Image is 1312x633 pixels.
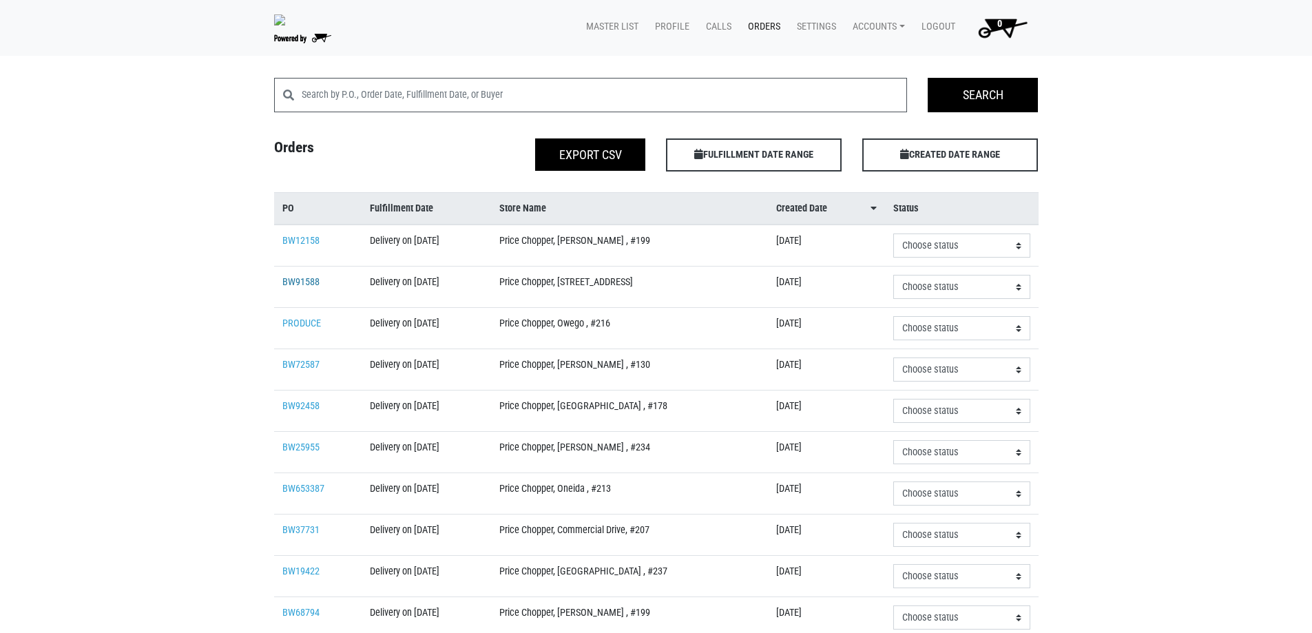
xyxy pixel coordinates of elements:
[535,138,645,171] button: Export CSV
[362,225,491,267] td: Delivery on [DATE]
[264,138,460,166] h4: Orders
[768,225,885,267] td: [DATE]
[282,201,354,216] a: PO
[768,267,885,308] td: [DATE]
[362,515,491,556] td: Delivery on [DATE]
[491,473,769,515] td: Price Chopper, Oneida , #213
[768,349,885,391] td: [DATE]
[893,201,919,216] span: Status
[274,34,331,43] img: Powered by Big Wheelbarrow
[666,138,842,172] span: FULFILLMENT DATE RANGE
[768,556,885,597] td: [DATE]
[282,442,320,453] a: BW25955
[695,14,737,40] a: Calls
[768,391,885,432] td: [DATE]
[776,201,877,216] a: Created Date
[776,201,827,216] span: Created Date
[282,359,320,371] a: BW72587
[910,14,961,40] a: Logout
[491,556,769,597] td: Price Chopper, [GEOGRAPHIC_DATA] , #237
[362,432,491,473] td: Delivery on [DATE]
[274,14,285,25] img: original-fc7597fdc6adbb9d0e2ae620e786d1a2.jpg
[997,18,1002,30] span: 0
[768,515,885,556] td: [DATE]
[282,565,320,577] a: BW19422
[491,349,769,391] td: Price Chopper, [PERSON_NAME] , #130
[282,318,321,329] a: PRODUCE
[842,14,910,40] a: Accounts
[491,515,769,556] td: Price Chopper, Commercial Drive, #207
[282,201,294,216] span: PO
[491,308,769,349] td: Price Chopper, Owego , #216
[282,524,320,536] a: BW37731
[768,432,885,473] td: [DATE]
[491,267,769,308] td: Price Chopper, [STREET_ADDRESS]
[768,308,885,349] td: [DATE]
[737,14,786,40] a: Orders
[362,349,491,391] td: Delivery on [DATE]
[282,400,320,412] a: BW92458
[928,78,1038,112] input: Search
[491,225,769,267] td: Price Chopper, [PERSON_NAME] , #199
[362,308,491,349] td: Delivery on [DATE]
[362,391,491,432] td: Delivery on [DATE]
[362,556,491,597] td: Delivery on [DATE]
[282,483,324,495] a: BW653387
[491,391,769,432] td: Price Chopper, [GEOGRAPHIC_DATA] , #178
[370,201,483,216] a: Fulfillment Date
[862,138,1038,172] span: CREATED DATE RANGE
[893,201,1030,216] a: Status
[282,607,320,619] a: BW68794
[499,201,760,216] a: Store Name
[362,473,491,515] td: Delivery on [DATE]
[370,201,433,216] span: Fulfillment Date
[499,201,546,216] span: Store Name
[972,14,1033,41] img: Cart
[302,78,908,112] input: Search by P.O., Order Date, Fulfillment Date, or Buyer
[768,473,885,515] td: [DATE]
[491,432,769,473] td: Price Chopper, [PERSON_NAME] , #234
[786,14,842,40] a: Settings
[644,14,695,40] a: Profile
[282,235,320,247] a: BW12158
[282,276,320,288] a: BW91588
[961,14,1039,41] a: 0
[575,14,644,40] a: Master List
[362,267,491,308] td: Delivery on [DATE]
